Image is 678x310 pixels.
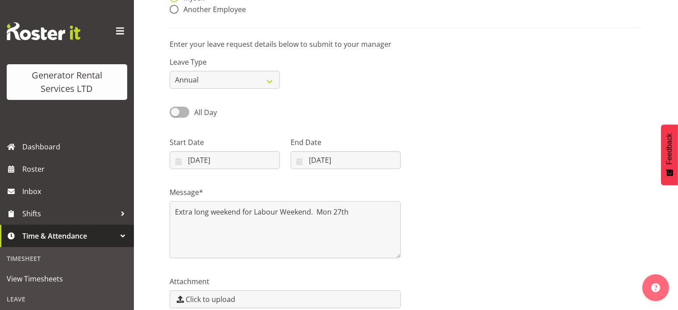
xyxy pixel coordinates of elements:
[170,151,280,169] input: Click to select...
[661,124,678,185] button: Feedback - Show survey
[7,22,80,40] img: Rosterit website logo
[186,294,235,305] span: Click to upload
[291,137,401,148] label: End Date
[22,140,129,153] span: Dashboard
[2,268,132,290] a: View Timesheets
[170,57,280,67] label: Leave Type
[7,272,127,285] span: View Timesheets
[16,69,118,95] div: Generator Rental Services LTD
[179,5,246,14] span: Another Employee
[2,290,132,308] div: Leave
[651,283,660,292] img: help-xxl-2.png
[170,276,401,287] label: Attachment
[666,133,674,165] span: Feedback
[291,151,401,169] input: Click to select...
[170,187,401,198] label: Message*
[22,185,129,198] span: Inbox
[170,137,280,148] label: Start Date
[22,162,129,176] span: Roster
[22,207,116,220] span: Shifts
[22,229,116,243] span: Time & Attendance
[194,107,217,117] span: All Day
[170,39,642,50] p: Enter your leave request details below to submit to your manager
[2,249,132,268] div: Timesheet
